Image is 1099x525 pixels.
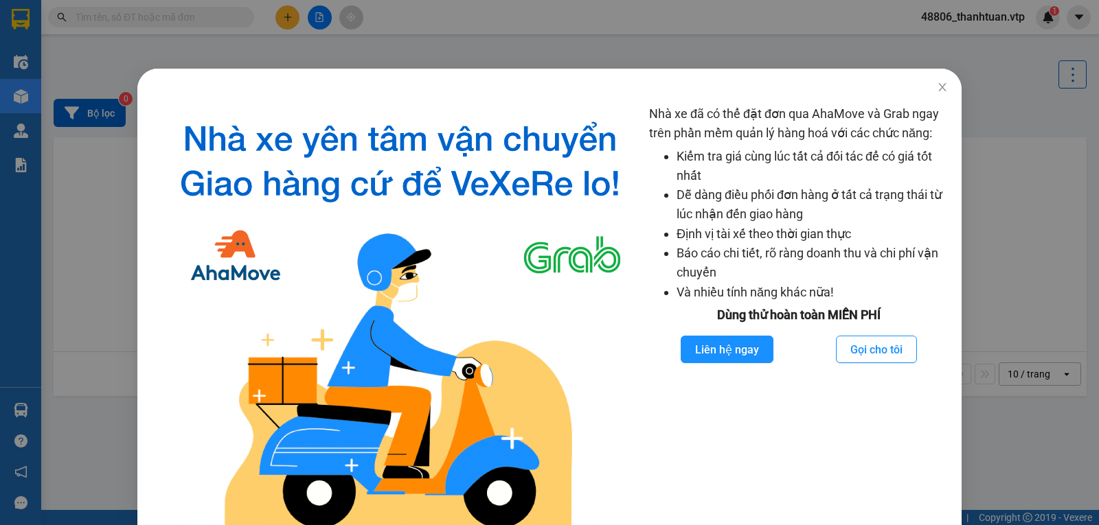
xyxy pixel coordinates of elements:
[649,305,948,325] div: Dùng thử hoàn toàn MIỄN PHÍ
[850,341,903,358] span: Gọi cho tôi
[677,147,948,186] li: Kiểm tra giá cùng lúc tất cả đối tác để có giá tốt nhất
[937,82,948,93] span: close
[695,341,759,358] span: Liên hệ ngay
[681,336,773,363] button: Liên hệ ngay
[923,69,962,107] button: Close
[677,283,948,302] li: Và nhiều tính năng khác nữa!
[677,244,948,283] li: Báo cáo chi tiết, rõ ràng doanh thu và chi phí vận chuyển
[677,224,948,244] li: Định vị tài xế theo thời gian thực
[836,336,917,363] button: Gọi cho tôi
[677,185,948,224] li: Dễ dàng điều phối đơn hàng ở tất cả trạng thái từ lúc nhận đến giao hàng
